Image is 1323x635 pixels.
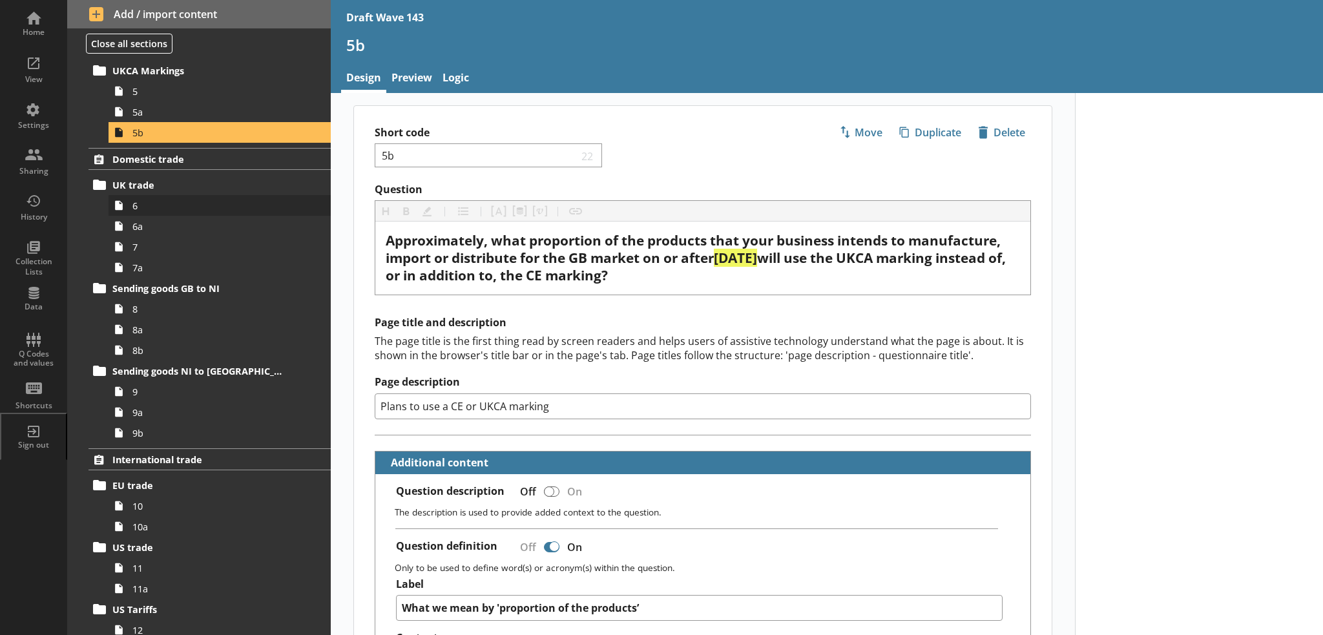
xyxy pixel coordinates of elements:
a: 8 [109,298,331,319]
a: 6a [109,216,331,236]
p: The description is used to provide added context to the question. [395,506,1020,518]
span: Sending goods NI to [GEOGRAPHIC_DATA] [112,365,287,377]
li: Domestic tradeUK trade66a77aSending goods GB to NI88a8bSending goods NI to [GEOGRAPHIC_DATA]99a9b [67,148,331,443]
div: Shortcuts [11,401,56,411]
li: UKCAUKCA Markings55a5b [67,34,331,143]
a: Sending goods NI to [GEOGRAPHIC_DATA] [89,360,331,381]
div: Data [11,302,56,312]
label: Label [396,578,1003,591]
span: 7 [132,241,292,253]
a: EU trade [89,475,331,495]
span: 5 [132,85,292,98]
div: Off [510,480,541,503]
a: 7 [109,236,331,257]
span: Add / import content [89,7,309,21]
div: History [11,212,56,222]
button: Delete [972,121,1031,143]
span: US Tariffs [112,603,287,616]
span: 9b [132,427,292,439]
span: 7a [132,262,292,274]
span: Domestic trade [112,153,287,165]
div: On [562,536,592,558]
button: Additional content [380,452,491,474]
span: 9a [132,406,292,419]
a: 6 [109,195,331,216]
a: US Tariffs [89,599,331,619]
span: Sending goods GB to NI [112,282,287,295]
li: Sending goods GB to NI88a8b [94,278,331,360]
div: Sign out [11,440,56,450]
a: 5a [109,101,331,122]
label: Short code [375,126,703,140]
a: UKCA Markings [89,60,331,81]
a: US trade [89,537,331,557]
a: Design [341,65,386,93]
div: Q Codes and values [11,349,56,368]
div: View [11,74,56,85]
span: will use the UKCA marking instead of, or in addition to, the CE marking? [386,249,1009,284]
a: Domestic trade [89,148,331,170]
span: 8 [132,303,292,315]
a: 10 [109,495,331,516]
li: EU trade1010a [94,475,331,537]
span: 6a [132,220,292,233]
span: US trade [112,541,287,554]
div: The page title is the first thing read by screen readers and helps users of assistive technology ... [375,334,1031,362]
span: 5b [132,127,292,139]
span: Move [834,122,888,143]
a: Logic [437,65,474,93]
div: Sharing [11,166,56,176]
label: Page description [375,375,1031,389]
a: Preview [386,65,437,93]
span: Delete [973,122,1030,143]
label: Question definition [396,539,497,553]
a: 5b [109,122,331,143]
div: Home [11,27,56,37]
a: 9a [109,402,331,422]
a: 9b [109,422,331,443]
button: Move [833,121,888,143]
div: On [562,480,592,503]
li: UKCA Markings55a5b [94,60,331,143]
span: [DATE] [714,249,757,267]
div: Off [510,536,541,558]
span: UKCA Markings [112,65,287,77]
a: Sending goods GB to NI [89,278,331,298]
a: 11a [109,578,331,599]
button: Duplicate [893,121,967,143]
p: Only to be used to define word(s) or acronym(s) within the question. [395,561,1020,574]
a: 7a [109,257,331,278]
a: 8b [109,340,331,360]
div: Draft Wave 143 [346,10,424,25]
li: UK trade66a77a [94,174,331,278]
span: 9 [132,386,292,398]
div: Settings [11,120,56,130]
textarea: What we mean by 'proportion of the products’ [396,595,1003,621]
a: International trade [89,448,331,470]
div: Question [386,232,1020,284]
span: 10 [132,500,292,512]
a: 5 [109,81,331,101]
span: 5a [132,106,292,118]
h2: Page title and description [375,316,1031,329]
div: Collection Lists [11,256,56,276]
label: Question description [396,484,505,498]
span: 8b [132,344,292,357]
a: 8a [109,319,331,340]
li: US trade1111a [94,537,331,599]
a: 9 [109,381,331,402]
li: Sending goods NI to [GEOGRAPHIC_DATA]99a9b [94,360,331,443]
span: 11a [132,583,292,595]
span: 10a [132,521,292,533]
button: Close all sections [86,34,172,54]
label: Question [375,183,1031,196]
span: Duplicate [894,122,966,143]
span: 8a [132,324,292,336]
a: 11 [109,557,331,578]
h1: 5b [346,35,1307,55]
span: International trade [112,453,287,466]
span: Approximately, what proportion of the products that your business intends to manufacture, import ... [386,231,1004,267]
span: 11 [132,562,292,574]
span: UK trade [112,179,287,191]
span: 6 [132,200,292,212]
